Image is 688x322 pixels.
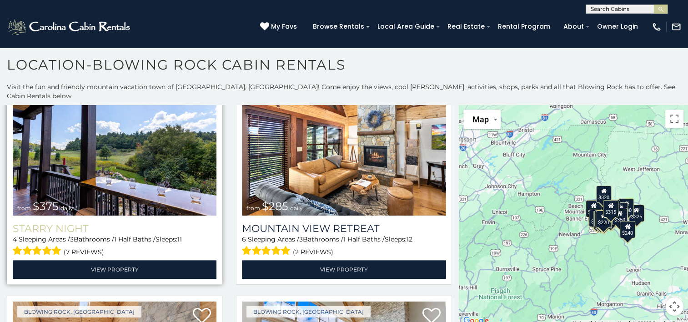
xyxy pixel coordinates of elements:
span: 4 [13,235,17,243]
span: 6 [242,235,246,243]
span: 1 Half Baths / [114,235,156,243]
img: White-1-2.png [7,18,133,36]
div: Sleeping Areas / Bathrooms / Sleeps: [242,235,446,258]
a: View Property [13,260,216,279]
div: $400 [586,200,601,217]
a: Local Area Guide [373,20,439,34]
span: Map [472,115,489,124]
a: My Favs [260,22,299,32]
span: from [17,205,31,211]
a: Starry Night from $375 daily [13,79,216,216]
a: Mountain View Retreat from $285 daily [242,79,446,216]
a: Mountain View Retreat [242,222,446,235]
div: $320 [596,185,612,202]
a: Blowing Rock, [GEOGRAPHIC_DATA] [17,306,141,317]
span: My Favs [271,22,297,31]
a: Rental Program [493,20,555,34]
div: $165 [594,210,610,227]
img: phone-regular-white.png [652,22,662,32]
a: Real Estate [443,20,489,34]
div: $375 [588,209,604,226]
a: Browse Rentals [308,20,369,34]
button: Toggle fullscreen view [665,110,683,128]
span: 1 Half Baths / [343,235,385,243]
button: Change map style [463,110,501,129]
a: About [559,20,588,34]
div: $150 [605,199,620,216]
span: 3 [70,235,74,243]
div: Sleeping Areas / Bathrooms / Sleeps: [13,235,216,258]
div: $355 [593,211,608,228]
div: $345 [596,211,612,229]
span: 3 [299,235,303,243]
span: (7 reviews) [64,246,104,258]
span: from [246,205,260,211]
button: Map camera controls [665,297,683,316]
span: daily [60,205,73,211]
img: Mountain View Retreat [242,79,446,216]
a: View Property [242,260,446,279]
div: $226 [613,202,628,220]
div: $240 [620,221,635,238]
span: daily [290,205,303,211]
div: $930 [618,198,634,216]
a: Blowing Rock, [GEOGRAPHIC_DATA] [246,306,371,317]
span: (2 reviews) [293,246,333,258]
img: Starry Night [13,79,216,216]
div: $410 [589,209,604,226]
div: $325 [629,205,644,222]
span: $375 [33,200,59,213]
a: Starry Night [13,222,216,235]
div: $350 [612,208,628,225]
img: mail-regular-white.png [671,22,681,32]
div: $220 [596,210,611,227]
div: $315 [603,200,618,217]
span: 12 [407,235,412,243]
a: Owner Login [593,20,643,34]
span: 11 [177,235,182,243]
span: $285 [262,200,288,213]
